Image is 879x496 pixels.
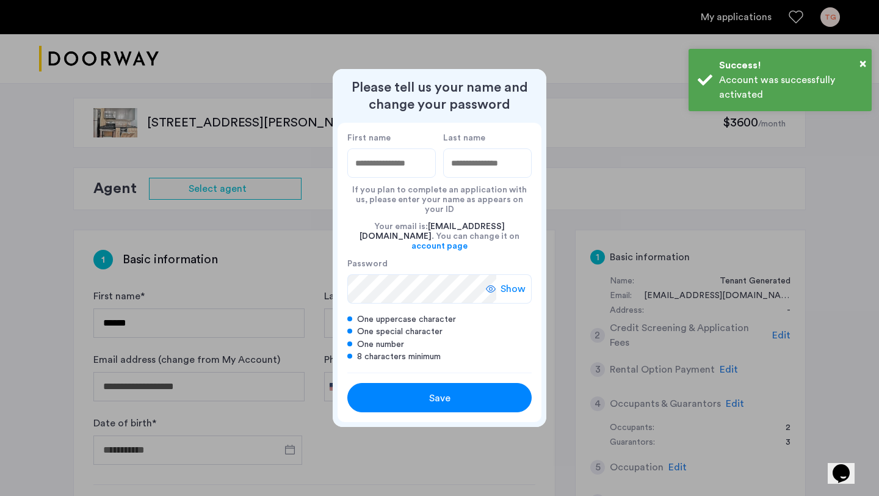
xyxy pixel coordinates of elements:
span: [EMAIL_ADDRESS][DOMAIN_NAME] [360,222,505,241]
div: If you plan to complete an application with us, please enter your name as appears on your ID [347,178,532,214]
label: Last name [443,133,532,144]
div: One number [347,338,532,351]
iframe: chat widget [828,447,867,484]
button: button [347,383,532,412]
button: Close [859,54,866,73]
div: One uppercase character [347,313,532,326]
span: Show [501,282,526,296]
label: Password [347,258,496,269]
h2: Please tell us your name and change your password [338,79,541,113]
label: First name [347,133,436,144]
div: Your email is: . You can change it on [347,214,532,258]
div: One special character [347,326,532,338]
div: Success! [719,58,863,73]
div: Account was successfully activated [719,73,863,102]
div: 8 characters minimum [347,351,532,363]
span: Save [429,391,450,406]
a: account page [411,241,468,251]
span: × [859,57,866,70]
